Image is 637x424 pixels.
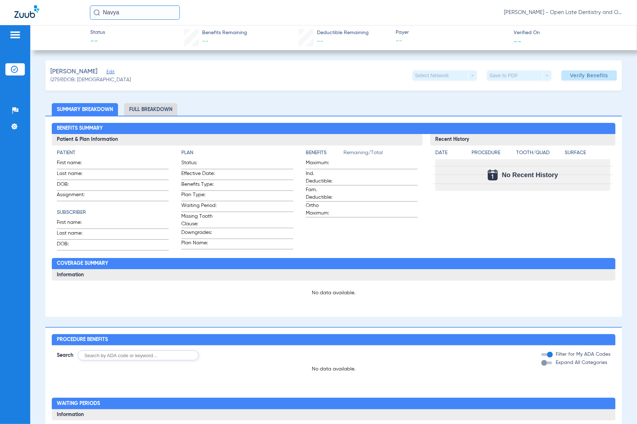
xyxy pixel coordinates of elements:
[504,9,623,16] span: [PERSON_NAME] - Open Late Dentistry and Orthodontics
[565,149,611,159] app-breakdown-title: Surface
[202,38,209,45] span: --
[181,149,293,157] h4: Plan
[57,191,92,201] span: Assignment:
[52,409,616,421] h3: Information
[181,191,217,201] span: Plan Type:
[57,230,92,239] span: Last name:
[52,398,616,409] h2: Waiting Periods
[57,149,169,157] h4: Patient
[306,149,343,159] app-breakdown-title: Benefits
[90,37,105,47] span: --
[90,5,180,20] input: Search for patients
[306,159,341,169] span: Maximum:
[516,149,562,159] app-breakdown-title: Tooth/Quad
[181,159,217,169] span: Status:
[181,202,217,212] span: Waiting Period:
[488,170,498,180] img: Calendar
[435,149,465,157] h4: Date
[306,149,343,157] h4: Benefits
[57,352,73,359] span: Search
[396,37,507,46] span: --
[343,149,418,159] span: Remaining/Total
[52,123,616,134] h2: Benefits Summary
[202,29,247,37] span: Benefits Remaining
[306,186,341,201] span: Fam. Deductible:
[317,29,369,37] span: Deductible Remaining
[317,38,323,45] span: --
[90,29,105,36] span: Status
[14,5,39,18] img: Zuub Logo
[181,170,217,180] span: Effective Date:
[181,229,217,239] span: Downgrades:
[124,103,177,116] li: Full Breakdown
[50,76,131,84] span: (2759) DOB: [DEMOGRAPHIC_DATA]
[565,149,611,157] h4: Surface
[78,350,199,360] input: Search by ADA code or keyword…
[57,209,169,216] h4: Subscriber
[52,365,616,373] p: No data available.
[52,103,118,116] li: Summary Breakdown
[52,269,616,281] h3: Information
[57,289,611,296] p: No data available.
[430,134,616,146] h3: Recent History
[9,31,21,39] img: hamburger-icon
[516,149,562,157] h4: Tooth/Quad
[181,213,217,228] span: Missing Tooth Clause:
[502,171,558,179] span: No Recent History
[306,170,341,185] span: Ind. Deductible:
[57,240,92,250] span: DOB:
[94,9,100,16] img: Search Icon
[50,67,97,76] span: [PERSON_NAME]
[57,170,92,180] span: Last name:
[52,134,423,146] h3: Patient & Plan Information
[306,202,341,217] span: Ortho Maximum:
[181,181,217,190] span: Benefits Type:
[601,390,637,424] iframe: Chat Widget
[57,219,92,229] span: First name:
[514,37,522,45] span: --
[52,258,616,269] h2: Coverage Summary
[514,29,625,37] span: Verified On
[556,360,607,365] span: Expand All Categories
[57,181,92,190] span: DOB:
[396,29,507,36] span: Payer
[472,149,514,157] h4: Procedure
[106,69,113,76] span: Edit
[435,149,465,159] app-breakdown-title: Date
[554,351,610,358] label: Filter for My ADA Codes
[57,159,92,169] span: First name:
[52,334,616,346] h2: Procedure Benefits
[561,70,617,80] button: Verify Benefits
[472,149,514,159] app-breakdown-title: Procedure
[570,73,608,78] span: Verify Benefits
[181,239,217,249] span: Plan Name:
